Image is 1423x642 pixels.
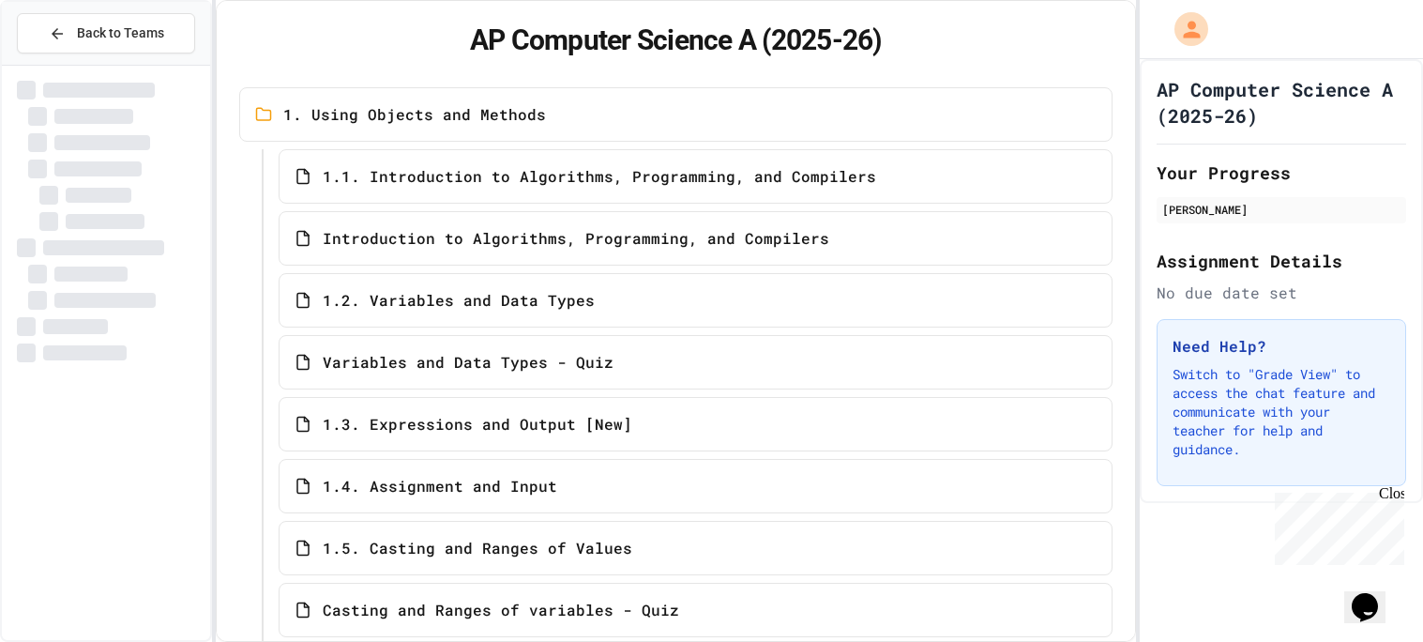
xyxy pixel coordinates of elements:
div: Chat with us now!Close [8,8,129,119]
button: Back to Teams [17,13,195,53]
iframe: chat widget [1267,485,1404,565]
a: 1.2. Variables and Data Types [279,273,1113,328]
a: Variables and Data Types - Quiz [279,335,1113,390]
a: 1.3. Expressions and Output [New] [279,397,1113,451]
div: No due date set [1157,282,1406,304]
h2: Your Progress [1157,160,1406,186]
div: My Account [1155,8,1213,51]
span: 1.1. Introduction to Algorithms, Programming, and Compilers [323,165,876,188]
span: 1. Using Objects and Methods [283,103,546,126]
h1: AP Computer Science A (2025-26) [239,23,1113,57]
span: 1.2. Variables and Data Types [323,289,595,312]
div: [PERSON_NAME] [1162,201,1400,218]
a: Introduction to Algorithms, Programming, and Compilers [279,211,1113,266]
a: 1.4. Assignment and Input [279,459,1113,513]
a: Casting and Ranges of variables - Quiz [279,583,1113,637]
iframe: chat widget [1344,567,1404,623]
a: 1.5. Casting and Ranges of Values [279,521,1113,575]
span: 1.4. Assignment and Input [323,475,557,497]
span: 1.3. Expressions and Output [New] [323,413,632,436]
h3: Need Help? [1173,335,1390,358]
a: 1.1. Introduction to Algorithms, Programming, and Compilers [279,149,1113,204]
span: Variables and Data Types - Quiz [323,351,613,374]
span: Back to Teams [77,23,164,43]
span: 1.5. Casting and Ranges of Values [323,537,632,559]
h1: AP Computer Science A (2025-26) [1157,76,1406,129]
span: Introduction to Algorithms, Programming, and Compilers [323,227,829,250]
span: Casting and Ranges of variables - Quiz [323,599,679,621]
h2: Assignment Details [1157,248,1406,274]
p: Switch to "Grade View" to access the chat feature and communicate with your teacher for help and ... [1173,365,1390,459]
